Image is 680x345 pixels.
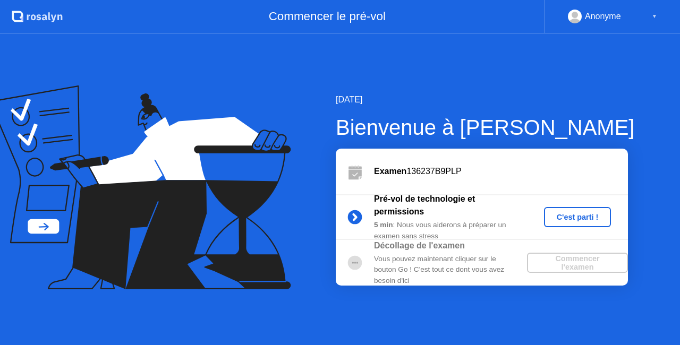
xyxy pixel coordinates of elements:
[527,253,628,273] button: Commencer l'examen
[374,254,527,286] div: Vous pouvez maintenant cliquer sur le bouton Go ! C'est tout ce dont vous avez besoin d'ici
[374,221,393,229] b: 5 min
[544,207,611,227] button: C'est parti !
[374,241,465,250] b: Décollage de l'examen
[548,213,607,221] div: C'est parti !
[336,111,634,143] div: Bienvenue à [PERSON_NAME]
[585,10,621,23] div: Anonyme
[652,10,657,23] div: ▼
[374,165,628,178] div: 136237B9PLP
[531,254,624,271] div: Commencer l'examen
[374,220,527,241] div: : Nous vous aiderons à préparer un examen sans stress
[374,167,406,176] b: Examen
[336,93,634,106] div: [DATE]
[374,194,475,216] b: Pré-vol de technologie et permissions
